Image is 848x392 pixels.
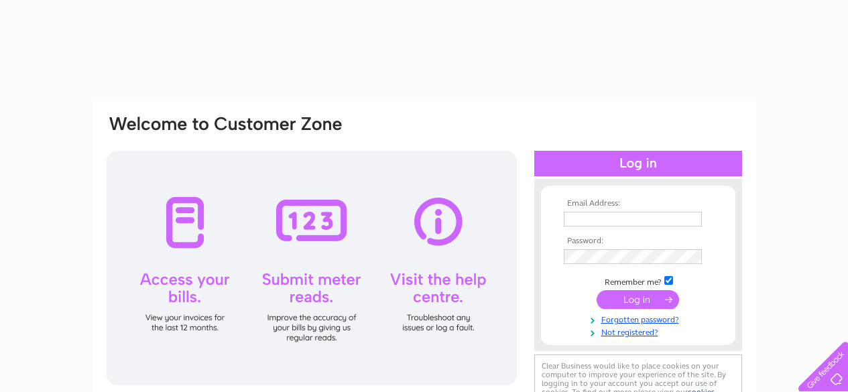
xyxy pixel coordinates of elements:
a: Forgotten password? [564,312,716,325]
th: Password: [560,237,716,246]
th: Email Address: [560,199,716,208]
td: Remember me? [560,274,716,287]
input: Submit [597,290,679,309]
a: Not registered? [564,325,716,338]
